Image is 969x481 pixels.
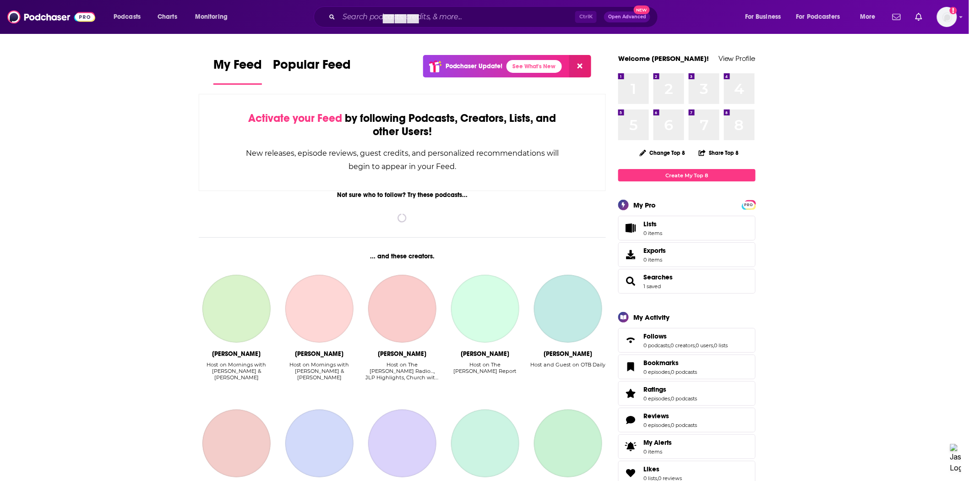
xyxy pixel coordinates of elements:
[643,230,662,236] span: 0 items
[671,369,697,375] a: 0 podcasts
[643,395,670,402] a: 0 episodes
[643,359,697,367] a: Bookmarks
[621,275,640,288] a: Searches
[643,465,682,473] a: Likes
[199,191,606,199] div: Not sure who to follow? Try these podcasts...
[202,410,270,477] a: Vincent Moscato
[530,361,605,381] div: Host and Guest on OTB Daily
[339,10,575,24] input: Search podcasts, credits, & more...
[719,54,756,63] a: View Profile
[195,11,228,23] span: Monitoring
[544,350,592,358] div: Joe Molloy
[889,9,904,25] a: Show notifications dropdown
[618,169,756,181] a: Create My Top 8
[608,15,646,19] span: Open Advanced
[743,201,754,208] a: PRO
[643,342,670,349] a: 0 podcasts
[534,275,602,343] a: Joe Molloy
[633,201,656,209] div: My Pro
[621,361,640,373] a: Bookmarks
[282,361,357,381] div: Host on Mornings with Greg & Eli
[618,269,756,294] span: Searches
[634,147,691,159] button: Change Top 8
[796,11,840,23] span: For Podcasters
[643,422,670,428] a: 0 episodes
[618,434,756,459] a: My Alerts
[575,11,597,23] span: Ctrl K
[671,395,697,402] a: 0 podcasts
[643,332,667,340] span: Follows
[621,467,640,480] a: Likes
[621,248,640,261] span: Exports
[618,242,756,267] a: Exports
[534,410,602,477] a: Jeff Blair
[245,112,560,138] div: by following Podcasts, Creators, Lists, and other Users!
[670,422,671,428] span: ,
[643,412,669,420] span: Reviews
[282,361,357,381] div: Host on Mornings with [PERSON_NAME] & [PERSON_NAME]
[382,14,395,24] a: Highlight
[273,57,351,85] a: Popular Feed
[213,57,262,85] a: My Feed
[621,334,640,347] a: Follows
[618,54,709,63] a: Welcome [PERSON_NAME]!
[618,328,756,353] span: Follows
[643,257,666,263] span: 0 items
[368,410,436,477] a: Brandon Tierney
[107,10,152,24] button: open menu
[643,246,666,255] span: Exports
[213,57,262,78] span: My Feed
[643,385,697,394] a: Ratings
[618,381,756,406] span: Ratings
[670,395,671,402] span: ,
[643,332,728,340] a: Follows
[199,252,606,260] div: ... and these creators.
[643,220,657,228] span: Lists
[295,350,343,358] div: Eli Savoie
[199,361,274,381] div: Host on Mornings with Greg & Eli
[860,11,876,23] span: More
[202,275,270,343] a: Greg Gaston
[912,9,926,25] a: Show notifications dropdown
[273,57,351,78] span: Popular Feed
[618,355,756,379] span: Bookmarks
[365,361,440,381] div: Host on The [PERSON_NAME] Radio…, JLP Highlights, Church with [PERSON_NAME], and The Fallen State TV
[451,275,519,343] a: James Anton Hake
[643,385,666,394] span: Ratings
[368,275,436,343] a: Jesse Lee Peterson
[621,222,640,235] span: Lists
[643,220,662,228] span: Lists
[158,11,177,23] span: Charts
[643,283,661,290] a: 1 saved
[643,369,670,375] a: 0 episodes
[322,6,667,27] div: Search podcasts, credits, & more...
[506,60,562,73] a: See What's New
[937,7,957,27] img: User Profile
[245,147,560,173] div: New releases, episode reviews, guest credits, and personalized recommendations will begin to appe...
[530,361,605,368] div: Host and Guest on OTB Daily
[7,8,95,26] img: Podchaser - Follow, Share and Rate Podcasts
[365,361,440,381] div: Host on The Jesse Lee Peterson Radio…, JLP Highlights, Church with Jesse Lee Peterson, and The Fa...
[790,10,854,24] button: open menu
[447,361,523,381] div: Host on The Hake Report
[285,275,353,343] a: Eli Savoie
[378,350,426,358] div: Jesse Lee Peterson
[937,7,957,27] button: Show profile menu
[643,359,679,367] span: Bookmarks
[937,7,957,27] span: Logged in as saltemari
[671,422,697,428] a: 0 podcasts
[621,414,640,426] a: Reviews
[447,361,523,374] div: Host on The [PERSON_NAME] Report
[604,11,650,22] button: Open AdvancedNew
[745,11,781,23] span: For Business
[643,438,672,447] span: My Alerts
[285,410,353,477] a: Tiki Barber
[643,448,672,455] span: 0 items
[633,313,670,322] div: My Activity
[643,273,673,281] a: Searches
